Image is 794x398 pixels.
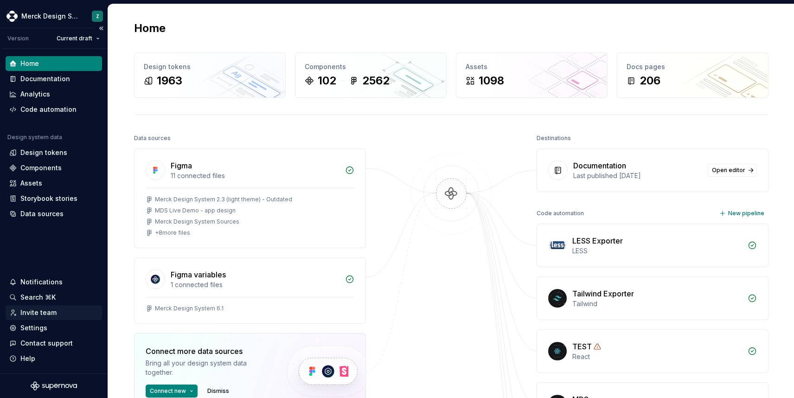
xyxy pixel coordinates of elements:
div: Destinations [537,132,571,145]
a: Figma variables1 connected filesMerck Design System 6.1 [134,257,366,324]
div: Assets [20,179,42,188]
div: Tailwind [572,299,742,308]
div: Analytics [20,90,50,99]
div: Search ⌘K [20,293,56,302]
div: 1963 [157,73,182,88]
div: LESS [572,246,742,256]
div: Z [96,13,99,20]
span: New pipeline [728,210,764,217]
div: 11 connected files [171,171,339,180]
div: Merck Design System 2.3 (light theme) - Outdated [155,196,292,203]
a: Analytics [6,87,102,102]
div: Invite team [20,308,57,317]
h2: Home [134,21,166,36]
div: 206 [640,73,660,88]
button: Help [6,351,102,366]
div: 102 [318,73,336,88]
div: 2562 [362,73,390,88]
div: Figma variables [171,269,226,280]
button: Connect new [146,385,198,398]
div: Contact support [20,339,73,348]
button: Current draft [52,32,104,45]
button: Search ⌘K [6,290,102,305]
a: Documentation [6,71,102,86]
a: Storybook stories [6,191,102,206]
div: Design tokens [144,62,276,71]
div: Settings [20,323,47,333]
div: Docs pages [627,62,759,71]
span: Dismiss [207,387,229,395]
span: Connect new [150,387,186,395]
div: 1 connected files [171,280,339,289]
div: Design tokens [20,148,67,157]
div: Help [20,354,35,363]
div: Data sources [134,132,171,145]
div: Components [305,62,437,71]
a: Assets [6,176,102,191]
div: Tailwind Exporter [572,288,634,299]
a: Assets1098 [456,52,608,98]
a: Design tokens1963 [134,52,286,98]
span: Current draft [57,35,92,42]
div: Version [7,35,29,42]
div: 1098 [479,73,504,88]
button: Merck Design SystemZ [2,6,106,26]
button: Notifications [6,275,102,289]
div: + 8 more files [155,229,190,237]
img: 317a9594-9ec3-41ad-b59a-e557b98ff41d.png [6,11,18,22]
a: Figma11 connected filesMerck Design System 2.3 (light theme) - OutdatedMDS Live Demo - app design... [134,148,366,248]
a: Code automation [6,102,102,117]
div: React [572,352,742,361]
div: Code automation [537,207,584,220]
div: Components [20,163,62,173]
div: Assets [466,62,598,71]
div: Connect more data sources [146,346,271,357]
div: Documentation [573,160,626,171]
div: Notifications [20,277,63,287]
div: Last published [DATE] [573,171,702,180]
div: Data sources [20,209,64,218]
a: Docs pages206 [617,52,768,98]
div: Storybook stories [20,194,77,203]
div: Documentation [20,74,70,83]
div: Merck Design System Sources [155,218,239,225]
div: LESS Exporter [572,235,623,246]
div: Code automation [20,105,77,114]
div: Merck Design System [21,12,81,21]
a: Home [6,56,102,71]
div: Bring all your design system data together. [146,359,271,377]
a: Design tokens [6,145,102,160]
div: MDS Live Demo - app design [155,207,236,214]
button: Contact support [6,336,102,351]
a: Components [6,160,102,175]
div: TEST [572,341,592,352]
a: Invite team [6,305,102,320]
a: Components1022562 [295,52,447,98]
span: Open editor [712,167,745,174]
div: Figma [171,160,192,171]
div: Merck Design System 6.1 [155,305,224,312]
a: Settings [6,321,102,335]
a: Data sources [6,206,102,221]
button: Dismiss [203,385,233,398]
div: Design system data [7,134,62,141]
a: Open editor [708,164,757,177]
button: Collapse sidebar [95,22,108,35]
svg: Supernova Logo [31,381,77,391]
button: New pipeline [717,207,768,220]
div: Home [20,59,39,68]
